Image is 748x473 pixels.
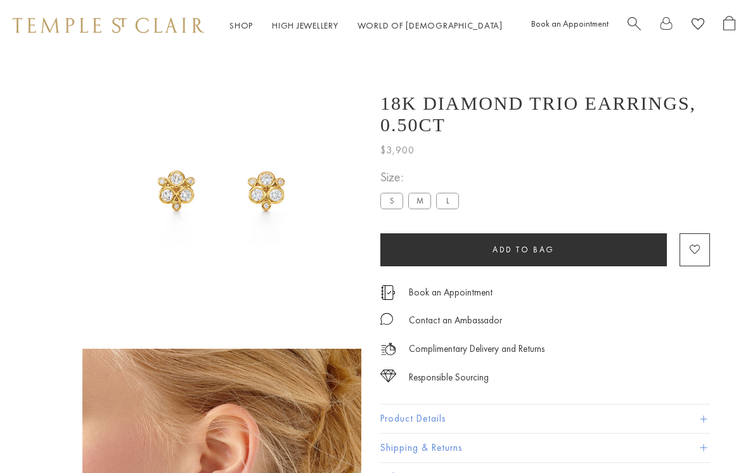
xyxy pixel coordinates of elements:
div: Contact an Ambassador [409,313,502,328]
a: World of [DEMOGRAPHIC_DATA]World of [DEMOGRAPHIC_DATA] [358,20,503,31]
div: Responsible Sourcing [409,370,489,386]
span: Add to bag [493,244,555,255]
label: M [408,193,431,209]
a: High JewelleryHigh Jewellery [272,20,339,31]
label: S [380,193,403,209]
img: Temple St. Clair [13,18,204,33]
a: Book an Appointment [409,285,493,299]
label: L [436,193,459,209]
p: Complimentary Delivery and Returns [409,341,545,357]
span: Size: [380,167,464,188]
a: Book an Appointment [531,18,609,29]
a: Open Shopping Bag [723,16,735,36]
a: View Wishlist [692,16,704,36]
a: ShopShop [229,20,253,31]
a: Search [628,16,641,36]
span: $3,900 [380,142,415,159]
img: E11847-DIGRN50 [82,51,361,330]
h1: 18K Diamond Trio Earrings, 0.50ct [380,93,710,136]
img: MessageIcon-01_2.svg [380,313,393,325]
img: icon_sourcing.svg [380,370,396,382]
img: icon_delivery.svg [380,341,396,357]
button: Product Details [380,405,710,433]
button: Shipping & Returns [380,434,710,462]
iframe: Gorgias live chat messenger [685,413,735,460]
nav: Main navigation [229,18,503,34]
button: Add to bag [380,233,667,266]
img: icon_appointment.svg [380,285,396,300]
